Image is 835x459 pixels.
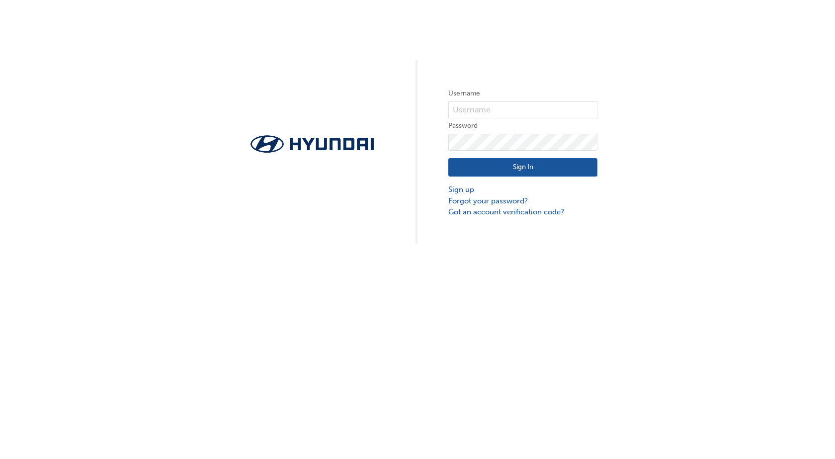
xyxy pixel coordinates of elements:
[448,120,597,132] label: Password
[238,132,387,156] img: Trak
[448,88,597,99] label: Username
[448,206,597,218] a: Got an account verification code?
[448,101,597,118] input: Username
[448,158,597,177] button: Sign In
[448,195,597,207] a: Forgot your password?
[448,184,597,195] a: Sign up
